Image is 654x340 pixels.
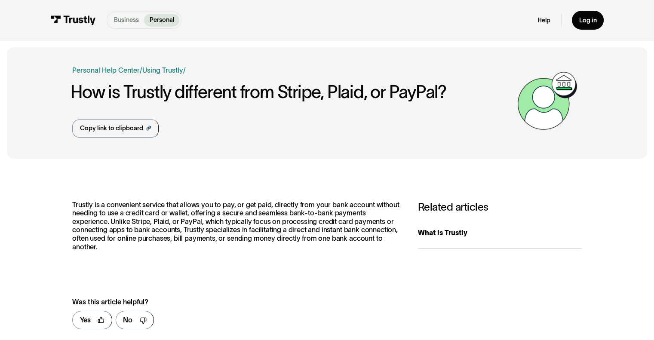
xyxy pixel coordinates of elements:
a: Copy link to clipboard [72,119,159,138]
div: No [123,315,132,325]
a: Log in [572,11,604,29]
a: Personal Help Center [72,65,140,76]
img: Trustly Logo [50,15,96,25]
div: Was this article helpful? [72,297,381,307]
a: Yes [72,311,112,329]
a: Help [537,16,550,25]
a: Using Trustly [142,66,183,74]
div: What is Trustly [418,227,582,238]
div: Copy link to clipboard [80,124,143,133]
a: No [116,311,154,329]
a: Personal [144,14,179,27]
p: Trustly is a convenient service that allows you to pay, or get paid, directly from your bank acco... [72,201,400,251]
div: Yes [80,315,91,325]
h1: How is Trustly different from Stripe, Plaid, or PayPal? [71,83,513,102]
div: / [140,65,142,76]
h3: Related articles [418,201,582,213]
a: Business [109,14,144,27]
p: Business [114,15,139,25]
a: What is Trustly [418,217,582,249]
div: Log in [579,16,596,25]
p: Personal [150,15,174,25]
div: / [183,65,186,76]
